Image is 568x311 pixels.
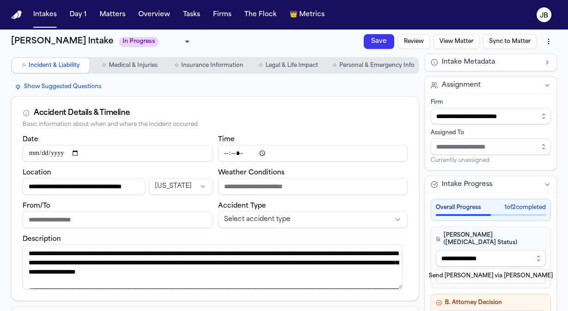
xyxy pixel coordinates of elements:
button: Intake Metadata [425,54,556,71]
div: Firm [431,99,551,106]
button: Go to Medical & Injuries [91,58,169,73]
span: ○ [259,61,262,70]
div: Assigned To [431,129,551,137]
span: ○ [22,61,25,70]
button: Send [PERSON_NAME] via [PERSON_NAME] [436,269,546,283]
button: The Flock [241,6,280,23]
button: Intakes [30,6,60,23]
button: Day 1 [66,6,90,23]
input: Weather conditions [218,178,408,195]
button: Intake Progress [425,176,556,193]
button: Assignment [425,77,556,94]
h4: B. Attorney Decision [436,299,546,306]
button: Overview [135,6,174,23]
button: Go to Personal & Emergency Info [329,58,418,73]
button: Review [390,70,425,94]
span: Assignment [442,81,481,90]
label: Date [23,136,38,143]
label: Weather Conditions [218,169,284,176]
span: ○ [175,61,178,70]
span: Legal & Life Impact [266,62,318,69]
span: Insurance Information [181,62,243,69]
span: Incident & Liability [29,62,80,69]
span: Currently unassigned [431,157,490,164]
button: Go to Incident & Liability [12,58,89,73]
span: 1 of 2 completed [504,204,546,211]
button: Tasks [179,6,204,23]
button: crownMetrics [286,6,328,23]
img: Finch Logo [11,11,22,19]
input: Incident date [23,145,213,161]
input: From/To destination [23,211,213,228]
a: Home [11,11,22,19]
input: Select firm [431,108,551,125]
div: Accident Details & Timeline [34,108,130,119]
span: Overall Progress [436,204,481,211]
button: Show Suggested Questions [11,81,105,92]
textarea: Incident description [23,245,402,289]
input: Incident time [218,145,408,161]
label: Location [23,169,51,176]
span: Medical & Injuries [109,62,158,69]
button: Matters [96,6,129,23]
button: Incident state [149,178,212,195]
span: Personal & Emergency Info [339,62,414,69]
span: ○ [102,61,106,70]
input: Incident location [23,178,145,195]
label: Time [218,136,235,143]
button: Go to Insurance Information [171,58,248,73]
label: Description [23,236,61,243]
input: Assign to staff member [431,138,551,155]
div: Basic information about when and where the incident occurred [23,121,408,128]
span: ○ [333,61,337,70]
button: Go to Legal & Life Impact [250,58,327,73]
button: Firms [209,6,235,23]
span: Intake Progress [442,180,492,189]
span: Intake Metadata [442,58,495,67]
h4: [PERSON_NAME] ([MEDICAL_DATA] Status) [436,232,546,246]
label: Accident Type [218,203,266,209]
label: From/To [23,203,50,209]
